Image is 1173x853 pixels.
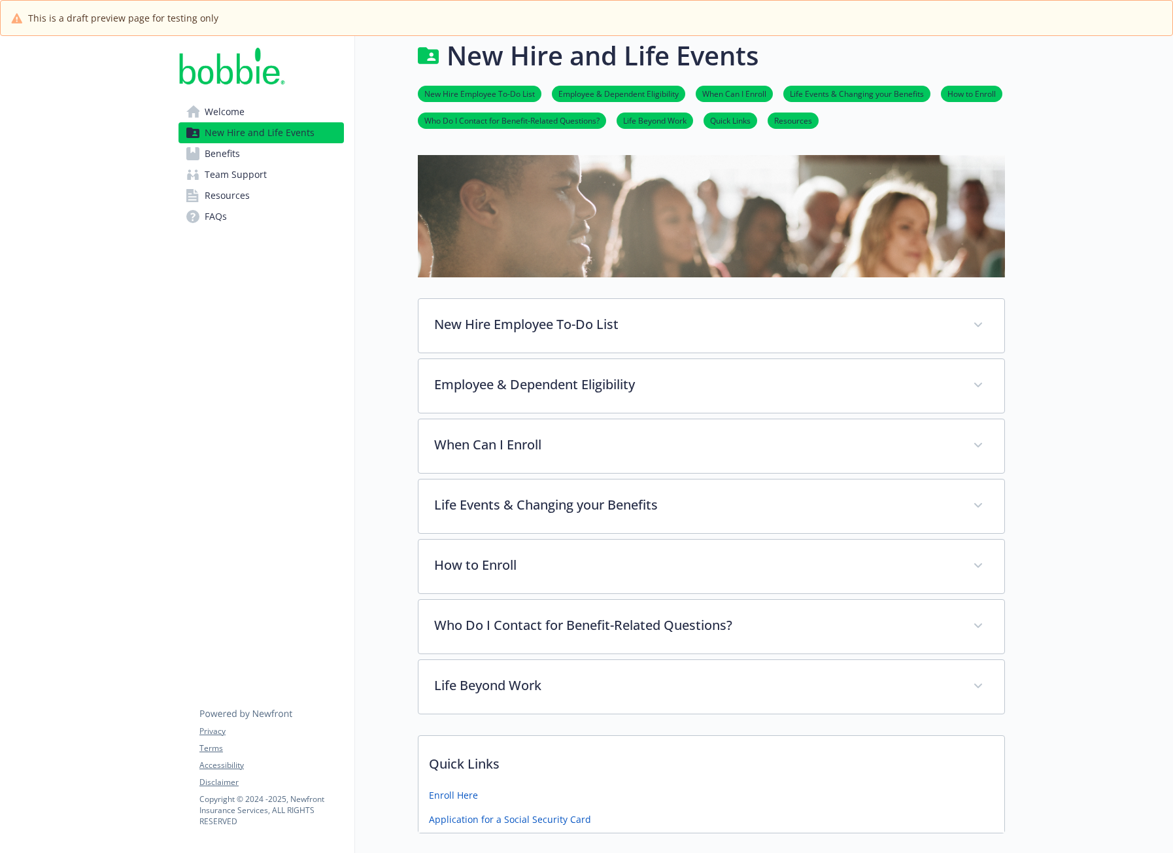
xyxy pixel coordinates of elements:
[205,101,245,122] span: Welcome
[205,143,240,164] span: Benefits
[199,725,343,737] a: Privacy
[178,185,344,206] a: Resources
[434,495,957,515] p: Life Events & Changing your Benefits
[434,315,957,334] p: New Hire Employee To-Do List
[205,122,314,143] span: New Hire and Life Events
[205,185,250,206] span: Resources
[418,87,541,99] a: New Hire Employee To-Do List
[418,419,1004,473] div: When Can I Enroll
[434,616,957,635] p: Who Do I Contact for Benefit-Related Questions?
[434,555,957,575] p: How to Enroll
[205,164,267,185] span: Team Support
[768,114,819,126] a: Resources
[205,206,227,227] span: FAQs
[941,87,1002,99] a: How to Enroll
[418,540,1004,593] div: How to Enroll
[696,87,773,99] a: When Can I Enroll
[704,114,757,126] a: Quick Links
[199,793,343,827] p: Copyright © 2024 - 2025 , Newfront Insurance Services, ALL RIGHTS RESERVED
[418,736,1004,784] p: Quick Links
[418,479,1004,533] div: Life Events & Changing your Benefits
[617,114,693,126] a: Life Beyond Work
[429,812,591,826] a: Application for a Social Security Card
[418,114,606,126] a: Who Do I Contact for Benefit-Related Questions?
[783,87,930,99] a: Life Events & Changing your Benefits
[28,11,218,25] span: This is a draft preview page for testing only
[418,155,1005,277] img: new hire page banner
[178,143,344,164] a: Benefits
[178,164,344,185] a: Team Support
[178,101,344,122] a: Welcome
[199,742,343,754] a: Terms
[199,776,343,788] a: Disclaimer
[418,299,1004,353] div: New Hire Employee To-Do List
[418,660,1004,714] div: Life Beyond Work
[429,788,478,802] a: Enroll Here
[552,87,685,99] a: Employee & Dependent Eligibility
[434,375,957,394] p: Employee & Dependent Eligibility
[434,435,957,455] p: When Can I Enroll
[418,600,1004,653] div: Who Do I Contact for Benefit-Related Questions?
[418,359,1004,413] div: Employee & Dependent Eligibility
[178,206,344,227] a: FAQs
[447,36,758,75] h1: New Hire and Life Events
[178,122,344,143] a: New Hire and Life Events
[434,676,957,695] p: Life Beyond Work
[199,759,343,771] a: Accessibility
